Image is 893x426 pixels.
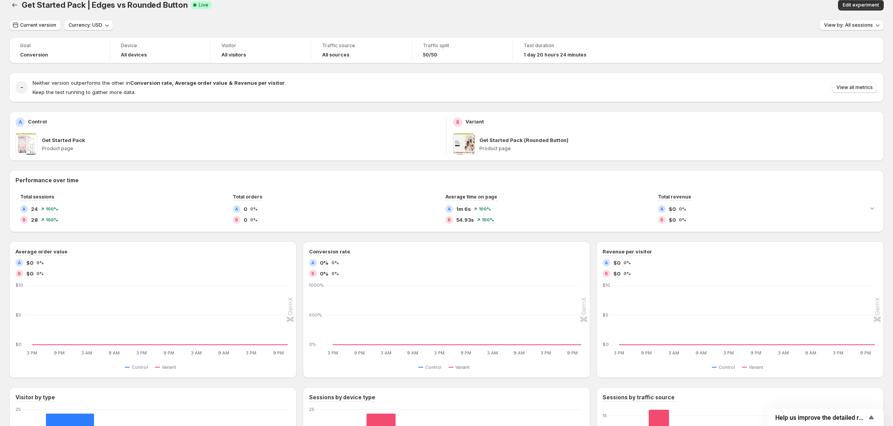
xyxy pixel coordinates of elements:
h2: B [448,217,451,222]
text: 500% [309,312,322,318]
span: 1 day 20 hours 24 minutes [524,52,586,58]
text: 3 PM [434,350,445,356]
span: Live [199,2,208,8]
a: GoalConversion [20,42,99,59]
h2: A [605,260,608,265]
a: DeviceAll devices [121,42,199,59]
h2: B [311,271,314,276]
span: 0% [250,207,258,211]
button: Show survey - Help us improve the detailed report for A/B campaigns [775,413,876,422]
span: Variant [162,364,176,370]
span: Device [121,43,199,49]
h4: All devices [121,52,147,58]
span: $0 [26,259,33,267]
span: Control [132,364,148,370]
h2: B [605,271,608,276]
span: 0% [679,207,686,211]
span: 100% [46,207,58,211]
text: 9 PM [354,350,365,356]
h2: B [235,217,238,222]
span: Traffic split [423,43,501,49]
h3: Revenue per visitor [603,248,652,255]
span: 0% [36,271,44,276]
span: 0% [331,260,339,265]
span: 0% [250,217,258,222]
span: Average time on page [445,194,497,200]
h2: B [456,119,459,125]
h2: A [448,207,451,211]
span: 0% [331,271,339,276]
span: 54.93s [456,216,474,224]
text: 25 [309,407,314,412]
img: Get Started Pack (Rounded Button) [453,133,475,155]
span: Control [425,364,441,370]
strong: Conversion rate [130,80,172,86]
span: $0 [669,205,676,213]
span: 100% [46,217,58,222]
span: View all metrics [836,84,873,91]
button: Variant [448,363,473,372]
button: Expand chart [867,203,878,214]
text: 9 PM [750,350,761,356]
span: Control [719,364,735,370]
p: Product page [479,145,878,152]
text: 9 PM [860,350,871,356]
span: 0 [244,205,247,213]
text: 3 PM [723,350,734,356]
span: 1m 6s [456,205,471,213]
span: $0 [669,216,676,224]
h2: B [22,217,26,222]
span: 0% [320,259,328,267]
text: 3 PM [328,350,338,356]
text: 3 PM [136,350,147,356]
span: Conversion [20,52,48,58]
button: Current version [9,20,61,31]
span: Goal [20,43,99,49]
span: Test duration [524,43,603,49]
span: Currency: USD [69,22,102,28]
span: Variant [749,364,763,370]
h2: A [311,260,314,265]
strong: , [172,80,173,86]
h3: Sessions by traffic source [603,393,675,401]
text: 3 PM [246,350,256,356]
h2: B [660,217,663,222]
span: Help us improve the detailed report for A/B campaigns [775,414,867,421]
span: 50/50 [423,52,437,58]
text: 3 PM [541,350,551,356]
h3: Sessions by device type [309,393,375,401]
text: 9 AM [805,350,816,356]
span: 0% [320,270,328,277]
text: 9 PM [567,350,578,356]
span: $0 [26,270,33,277]
span: Total revenue [658,194,691,200]
text: 9 AM [513,350,525,356]
h3: Average order value [15,248,67,255]
a: Test duration1 day 20 hours 24 minutes [524,42,603,59]
text: 1000% [309,282,324,288]
p: Variant [465,118,484,125]
button: Control [125,363,151,372]
text: $5 [15,312,21,318]
span: Get Started Pack | Edges vs Rounded Button [22,0,188,10]
strong: Average order value [175,80,227,86]
span: 100% [482,217,494,222]
text: 3 PM [27,350,37,356]
h2: A [22,207,26,211]
h2: Performance over time [15,176,878,184]
h2: A [660,207,663,211]
span: Traffic source [322,43,401,49]
a: Traffic sourceAll sources [322,42,401,59]
h2: - [21,84,23,91]
text: 9 PM [54,350,65,356]
text: $0 [15,342,22,347]
p: Control [28,118,47,125]
p: Product page [42,145,440,152]
text: 3 AM [191,350,202,356]
text: $5 [603,312,608,318]
p: Get Started Pack [42,136,85,144]
span: View by: All sessions [824,22,873,28]
button: Control [712,363,738,372]
text: 3 AM [487,350,498,356]
span: Variant [455,364,470,370]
